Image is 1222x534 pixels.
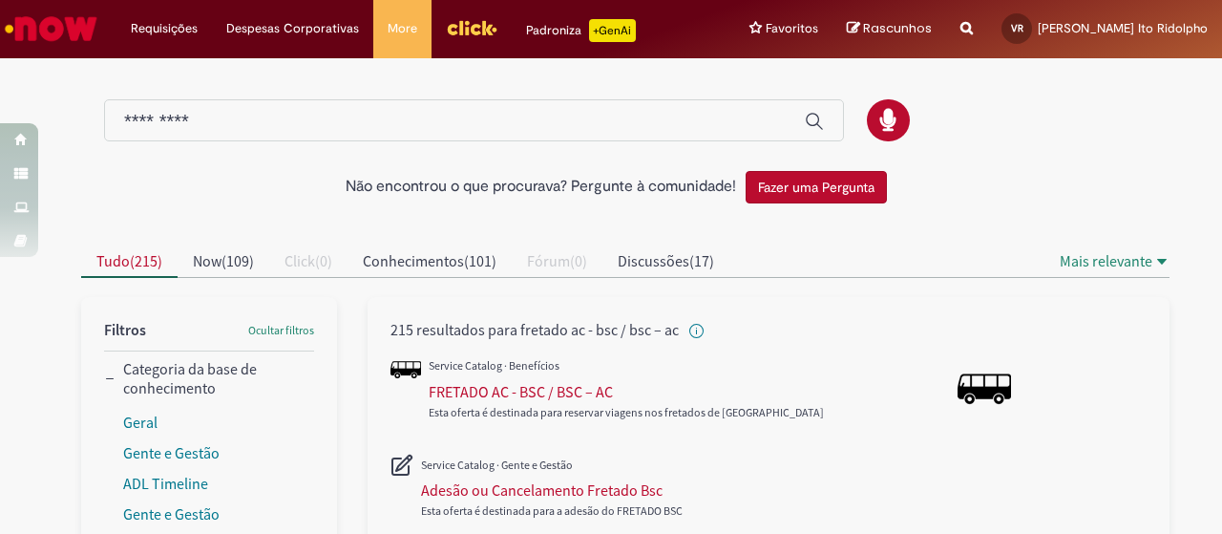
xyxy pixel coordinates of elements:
span: Rascunhos [863,19,932,37]
a: Rascunhos [847,20,932,38]
img: ServiceNow [2,10,100,48]
span: [PERSON_NAME] Ito Ridolpho [1038,20,1208,36]
span: More [388,19,417,38]
button: Fazer uma Pergunta [746,171,887,203]
span: Requisições [131,19,198,38]
span: Despesas Corporativas [226,19,359,38]
h2: Não encontrou o que procurava? Pergunte à comunidade! [346,179,736,196]
span: Favoritos [766,19,818,38]
img: click_logo_yellow_360x200.png [446,13,497,42]
span: VR [1011,22,1023,34]
p: +GenAi [589,19,636,42]
div: Padroniza [526,19,636,42]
